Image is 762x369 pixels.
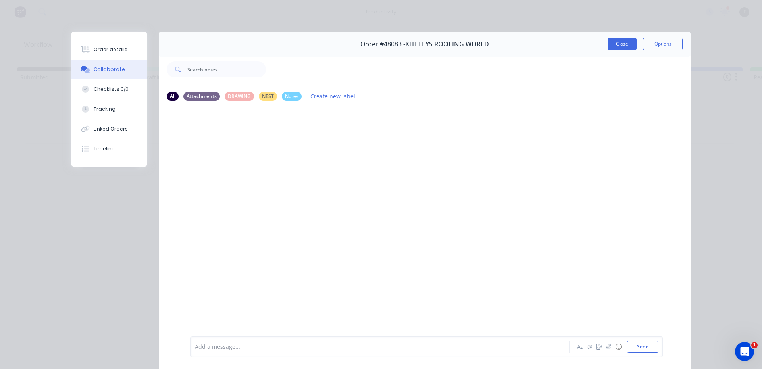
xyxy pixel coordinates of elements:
[614,342,623,352] button: ☺
[735,342,754,361] iframe: Intercom live chat
[71,99,147,119] button: Tracking
[306,91,360,102] button: Create new label
[94,66,125,73] div: Collaborate
[167,92,179,101] div: All
[259,92,277,101] div: NEST
[585,342,595,352] button: @
[71,60,147,79] button: Collaborate
[71,139,147,159] button: Timeline
[575,342,585,352] button: Aa
[71,119,147,139] button: Linked Orders
[183,92,220,101] div: Attachments
[225,92,254,101] div: DRAWING
[94,46,127,53] div: Order details
[608,38,637,50] button: Close
[94,125,128,133] div: Linked Orders
[94,86,129,93] div: Checklists 0/0
[643,38,683,50] button: Options
[71,79,147,99] button: Checklists 0/0
[187,61,266,77] input: Search notes...
[94,106,115,113] div: Tracking
[282,92,302,101] div: Notes
[71,40,147,60] button: Order details
[627,341,658,353] button: Send
[751,342,758,348] span: 1
[405,40,489,48] span: KITELEYS ROOFING WORLD
[360,40,405,48] span: Order #48083 -
[94,145,115,152] div: Timeline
